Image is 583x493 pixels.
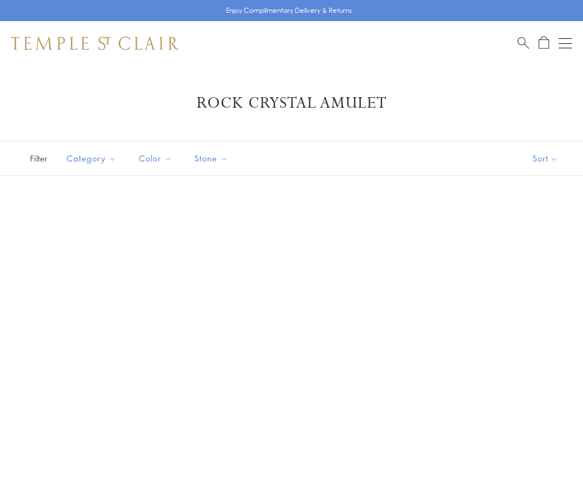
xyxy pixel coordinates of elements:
[226,5,352,16] p: Enjoy Complimentary Delivery & Returns
[11,37,179,50] img: Temple St. Clair
[130,146,180,171] button: Color
[539,36,549,50] a: Open Shopping Bag
[28,93,555,113] h1: Rock Crystal Amulet
[189,152,237,165] span: Stone
[517,36,529,50] a: Search
[186,146,237,171] button: Stone
[58,146,125,171] button: Category
[507,142,583,175] button: Show sort by
[61,152,125,165] span: Category
[133,152,180,165] span: Color
[559,37,572,50] button: Open navigation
